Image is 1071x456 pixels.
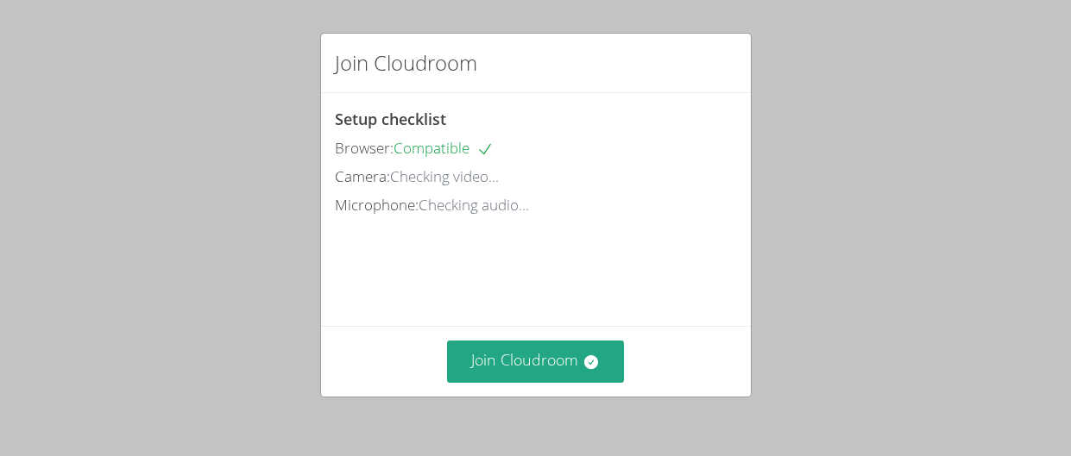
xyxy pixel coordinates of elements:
span: Camera: [335,166,390,186]
h2: Join Cloudroom [335,47,477,78]
span: Setup checklist [335,109,446,129]
span: Checking audio... [419,195,529,215]
button: Join Cloudroom [447,340,624,383]
span: Compatible [394,138,494,158]
span: Browser: [335,138,394,158]
span: Microphone: [335,195,419,215]
span: Checking video... [390,166,499,186]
